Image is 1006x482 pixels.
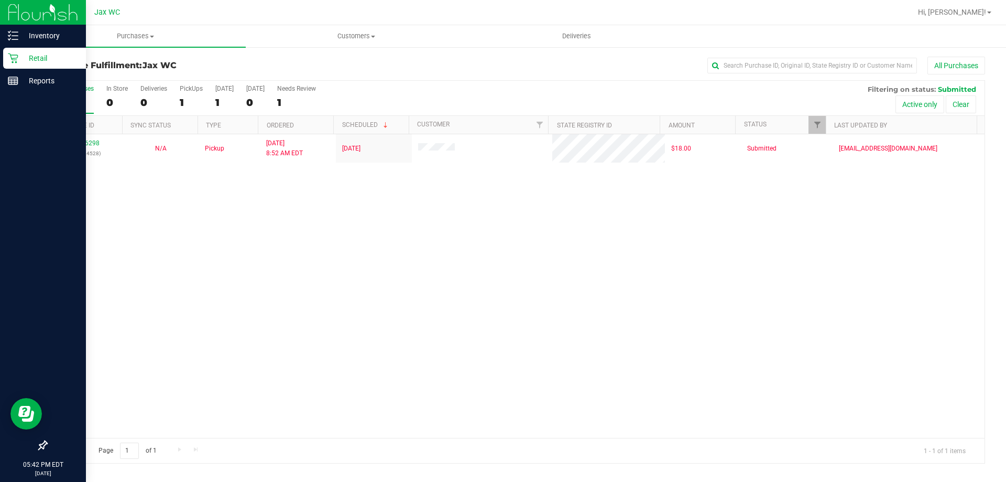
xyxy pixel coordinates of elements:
a: Scheduled [342,121,390,128]
input: Search Purchase ID, Original ID, State Registry ID or Customer Name... [707,58,917,73]
a: Filter [808,116,826,134]
button: All Purchases [927,57,985,74]
span: Submitted [938,85,976,93]
inline-svg: Retail [8,53,18,63]
div: 1 [215,97,234,109]
iframe: Resource center [10,398,42,430]
div: Needs Review [277,85,316,92]
span: [DATE] 8:52 AM EDT [266,138,303,158]
p: Retail [18,52,81,65]
a: Type [206,122,221,129]
div: [DATE] [246,85,265,92]
inline-svg: Reports [8,76,18,86]
a: Last Updated By [834,122,887,129]
span: [DATE] [342,144,360,154]
div: 0 [106,97,128,109]
a: Filter [531,116,548,134]
input: 1 [120,443,139,459]
a: Sync Status [130,122,171,129]
span: Filtering on status: [868,85,936,93]
button: Clear [946,95,976,113]
button: N/A [155,144,167,154]
inline-svg: Inventory [8,30,18,41]
div: 1 [180,97,203,109]
span: Not Applicable [155,145,167,152]
div: Deliveries [140,85,167,92]
a: Customers [246,25,466,47]
span: Pickup [205,144,224,154]
span: Submitted [747,144,777,154]
a: Ordered [267,122,294,129]
div: 0 [246,97,265,109]
p: 05:42 PM EDT [5,460,81,469]
h3: Purchase Fulfillment: [46,61,359,70]
span: 1 - 1 of 1 items [915,443,974,458]
div: PickUps [180,85,203,92]
span: Jax WC [143,60,177,70]
a: Purchases [25,25,246,47]
span: [EMAIL_ADDRESS][DOMAIN_NAME] [839,144,937,154]
span: $18.00 [671,144,691,154]
span: Purchases [25,31,246,41]
p: Reports [18,74,81,87]
div: [DATE] [215,85,234,92]
a: Customer [417,121,450,128]
span: Customers [246,31,466,41]
span: Page of 1 [90,443,165,459]
p: Inventory [18,29,81,42]
button: Active only [895,95,944,113]
div: 0 [140,97,167,109]
a: State Registry ID [557,122,612,129]
span: Hi, [PERSON_NAME]! [918,8,986,16]
a: Status [744,121,767,128]
div: 1 [277,97,316,109]
div: In Store [106,85,128,92]
a: 11986298 [70,140,100,147]
span: Jax WC [94,8,120,17]
span: Deliveries [548,31,605,41]
a: Deliveries [466,25,687,47]
p: [DATE] [5,469,81,477]
a: Amount [669,122,695,129]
